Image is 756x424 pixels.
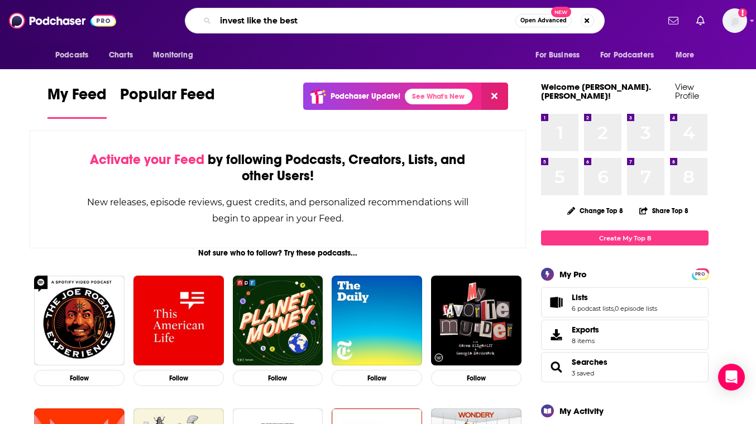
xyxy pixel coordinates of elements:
[572,292,657,302] a: Lists
[233,370,323,386] button: Follow
[520,18,567,23] span: Open Advanced
[572,369,594,377] a: 3 saved
[559,269,587,280] div: My Pro
[153,47,193,63] span: Monitoring
[47,85,107,110] span: My Feed
[614,305,615,312] span: ,
[331,91,400,101] p: Podchaser Update!
[216,12,515,30] input: Search podcasts, credits, & more...
[675,81,699,101] a: View Profile
[541,320,709,350] a: Exports
[692,11,709,30] a: Show notifications dropdown
[120,85,215,110] span: Popular Feed
[615,305,657,312] a: 0 episode lists
[639,200,689,221] button: Share Top 8
[120,85,215,119] a: Popular Feed
[722,8,747,33] button: Show profile menu
[133,370,224,386] button: Follow
[559,406,604,416] div: My Activity
[593,45,670,66] button: open menu
[133,276,224,366] img: This American Life
[722,8,747,33] span: Logged in as hannah.bishop
[47,85,107,119] a: My Feed
[545,359,567,375] a: Searches
[86,152,470,184] div: by following Podcasts, Creators, Lists, and other Users!
[738,8,747,17] svg: Add a profile image
[541,352,709,382] span: Searches
[545,295,567,310] a: Lists
[102,45,140,66] a: Charts
[55,47,88,63] span: Podcasts
[233,276,323,366] img: Planet Money
[47,45,103,66] button: open menu
[676,47,695,63] span: More
[332,276,422,366] img: The Daily
[405,89,472,104] a: See What's New
[722,8,747,33] img: User Profile
[572,325,599,335] span: Exports
[664,11,683,30] a: Show notifications dropdown
[30,248,526,258] div: Not sure who to follow? Try these podcasts...
[572,305,614,312] a: 6 podcast lists
[34,370,125,386] button: Follow
[528,45,594,66] button: open menu
[86,194,470,227] div: New releases, episode reviews, guest credits, and personalized recommendations will begin to appe...
[668,45,709,66] button: open menu
[693,270,707,278] span: PRO
[541,287,709,317] span: Lists
[145,45,207,66] button: open menu
[551,7,571,17] span: New
[431,276,521,366] img: My Favorite Murder with Karen Kilgariff and Georgia Hardstark
[90,151,204,168] span: Activate your Feed
[545,327,567,343] span: Exports
[572,292,588,302] span: Lists
[515,14,572,27] button: Open AdvancedNew
[332,370,422,386] button: Follow
[541,230,709,245] a: Create My Top 8
[541,81,651,101] a: Welcome [PERSON_NAME].[PERSON_NAME]!
[600,47,654,63] span: For Podcasters
[34,276,125,366] img: The Joe Rogan Experience
[109,47,133,63] span: Charts
[431,370,521,386] button: Follow
[718,364,745,391] div: Open Intercom Messenger
[185,8,605,33] div: Search podcasts, credits, & more...
[572,337,599,345] span: 8 items
[561,204,630,218] button: Change Top 8
[572,357,607,367] a: Searches
[693,269,707,278] a: PRO
[535,47,580,63] span: For Business
[9,10,116,31] img: Podchaser - Follow, Share and Rate Podcasts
